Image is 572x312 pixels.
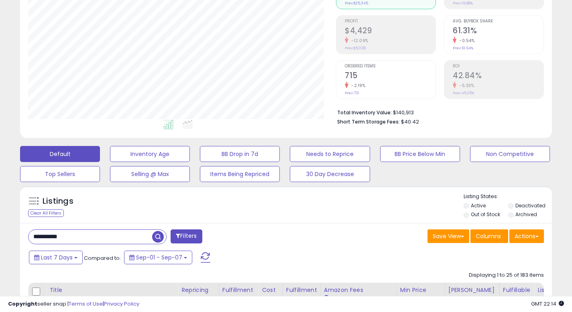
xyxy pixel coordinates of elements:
[345,71,436,82] h2: 715
[337,118,400,125] b: Short Term Storage Fees:
[337,107,538,117] li: $140,913
[453,19,544,24] span: Avg. Buybox Share
[471,202,486,209] label: Active
[427,229,469,243] button: Save View
[453,26,544,37] h2: 61.31%
[337,109,392,116] b: Total Inventory Value:
[200,166,280,182] button: Items Being Repriced
[20,146,100,162] button: Default
[104,300,139,308] a: Privacy Policy
[290,166,370,182] button: 30 Day Decrease
[515,202,546,209] label: Deactivated
[43,196,73,207] h5: Listings
[29,251,83,264] button: Last 7 Days
[456,38,474,44] small: -0.54%
[503,286,531,303] div: Fulfillable Quantity
[470,229,508,243] button: Columns
[181,286,216,294] div: Repricing
[84,254,121,262] span: Compared to:
[453,71,544,82] h2: 42.84%
[448,286,496,294] div: [PERSON_NAME]
[348,83,365,89] small: -2.19%
[324,286,393,294] div: Amazon Fees
[20,166,100,182] button: Top Sellers
[400,286,442,294] div: Min Price
[476,232,501,240] span: Columns
[453,1,473,6] small: Prev: 19.88%
[8,300,37,308] strong: Copyright
[136,253,182,261] span: Sep-01 - Sep-07
[380,146,460,162] button: BB Price Below Min
[69,300,103,308] a: Terms of Use
[345,91,359,95] small: Prev: 731
[464,193,552,201] p: Listing States:
[469,271,544,279] div: Displaying 1 to 25 of 183 items
[348,38,368,44] small: -12.09%
[345,64,436,69] span: Ordered Items
[453,46,473,51] small: Prev: 61.64%
[8,300,139,308] div: seller snap | |
[110,146,190,162] button: Inventory Age
[41,253,73,261] span: Last 7 Days
[531,300,564,308] span: 2025-09-15 22:14 GMT
[345,19,436,24] span: Profit
[345,1,368,6] small: Prev: $25,345
[28,209,64,217] div: Clear All Filters
[509,229,544,243] button: Actions
[49,286,175,294] div: Title
[401,118,419,126] span: $40.42
[171,229,202,243] button: Filters
[345,46,366,51] small: Prev: $5,038
[453,64,544,69] span: ROI
[124,251,192,264] button: Sep-01 - Sep-07
[456,83,474,89] small: -5.33%
[200,146,280,162] button: BB Drop in 7d
[470,146,550,162] button: Non Competitive
[262,286,279,294] div: Cost
[286,286,317,303] div: Fulfillment Cost
[222,286,255,294] div: Fulfillment
[110,166,190,182] button: Selling @ Max
[453,91,474,95] small: Prev: 45.25%
[345,26,436,37] h2: $4,429
[515,211,537,218] label: Archived
[471,211,500,218] label: Out of Stock
[290,146,370,162] button: Needs to Reprice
